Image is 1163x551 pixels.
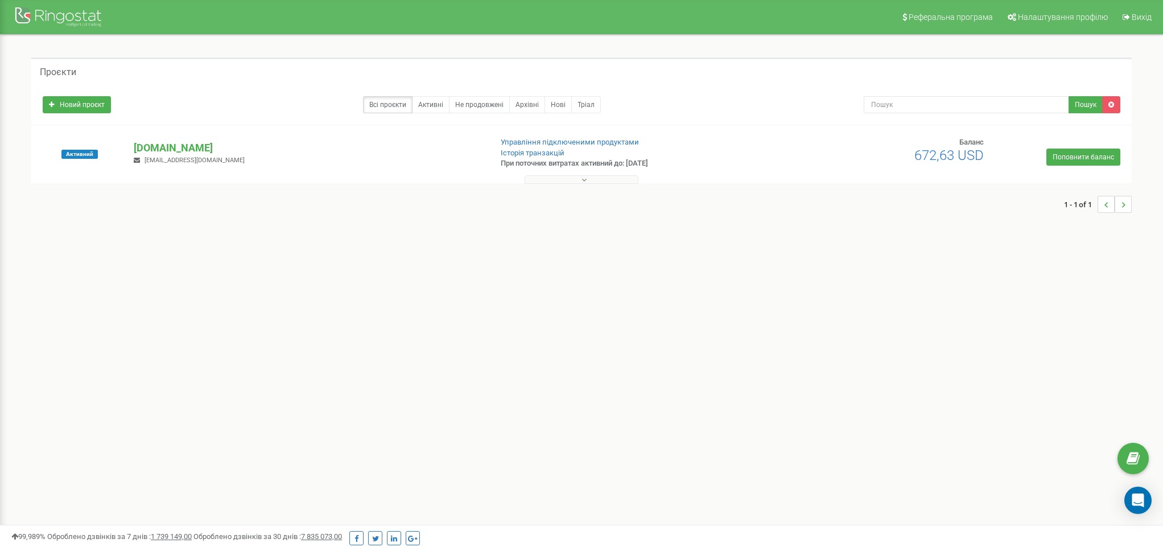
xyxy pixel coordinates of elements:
p: При поточних витратах активний до: [DATE] [501,158,757,169]
span: Вихід [1132,13,1152,22]
a: Управління підключеними продуктами [501,138,639,146]
a: Нові [545,96,572,113]
p: [DOMAIN_NAME] [134,141,481,155]
span: Реферальна програма [909,13,993,22]
span: 672,63 USD [914,147,984,163]
a: Тріал [571,96,601,113]
a: Історія транзакцій [501,149,564,157]
a: Архівні [509,96,545,113]
a: Всі проєкти [363,96,413,113]
h5: Проєкти [40,67,76,77]
span: Баланс [959,138,984,146]
button: Пошук [1069,96,1103,113]
span: [EMAIL_ADDRESS][DOMAIN_NAME] [145,157,245,164]
span: Оброблено дзвінків за 30 днів : [193,532,342,541]
u: 7 835 073,00 [301,532,342,541]
span: Налаштування профілю [1018,13,1108,22]
a: Не продовжені [449,96,510,113]
span: Оброблено дзвінків за 7 днів : [47,532,192,541]
input: Пошук [864,96,1069,113]
span: Активний [61,150,98,159]
span: 99,989% [11,532,46,541]
a: Новий проєкт [43,96,111,113]
nav: ... [1064,184,1132,224]
div: Open Intercom Messenger [1124,487,1152,514]
a: Поповнити баланс [1046,149,1120,166]
a: Активні [412,96,449,113]
u: 1 739 149,00 [151,532,192,541]
span: 1 - 1 of 1 [1064,196,1098,213]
